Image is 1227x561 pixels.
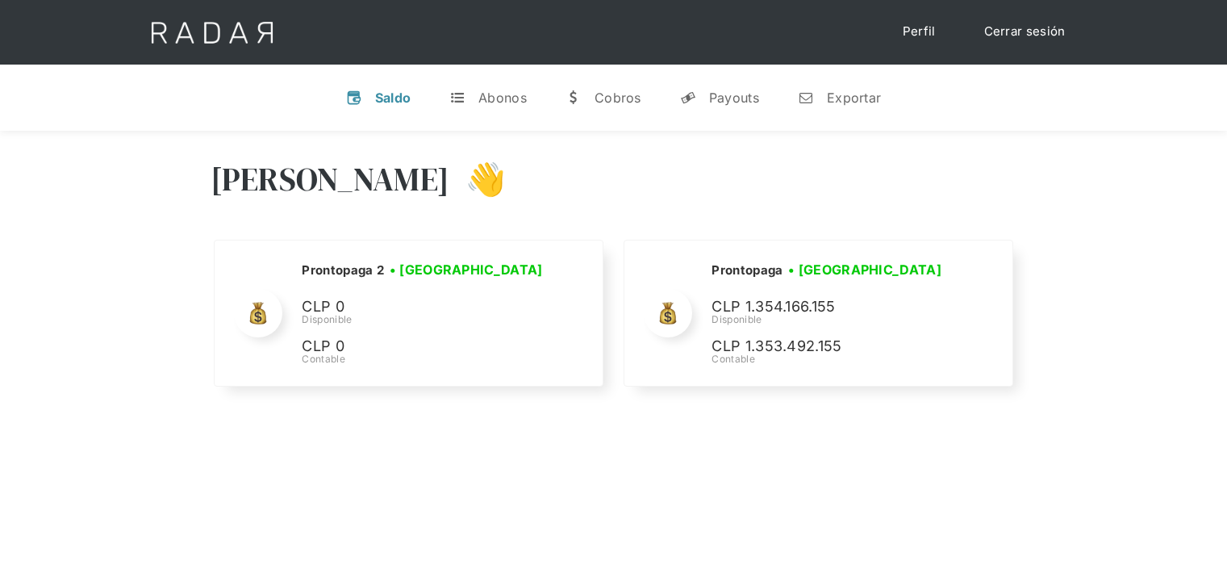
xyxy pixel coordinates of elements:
p: CLP 0 [302,295,544,319]
div: y [680,90,696,106]
div: Exportar [827,90,881,106]
div: Disponible [712,312,954,327]
h3: [PERSON_NAME] [211,159,450,199]
div: Payouts [709,90,759,106]
h3: • [GEOGRAPHIC_DATA] [788,260,941,279]
div: Cobros [595,90,641,106]
div: Disponible [302,312,548,327]
p: CLP 0 [302,335,544,358]
div: t [449,90,465,106]
div: Contable [712,352,954,366]
div: v [346,90,362,106]
div: Contable [302,352,548,366]
a: Perfil [887,16,952,48]
div: w [566,90,582,106]
h2: Prontopaga 2 [302,262,384,278]
div: n [798,90,814,106]
p: CLP 1.354.166.155 [712,295,954,319]
div: Saldo [375,90,411,106]
a: Cerrar sesión [968,16,1082,48]
h3: 👋 [449,159,506,199]
div: Abonos [478,90,527,106]
h2: Prontopaga [712,262,783,278]
h3: • [GEOGRAPHIC_DATA] [390,260,543,279]
p: CLP 1.353.492.155 [712,335,954,358]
